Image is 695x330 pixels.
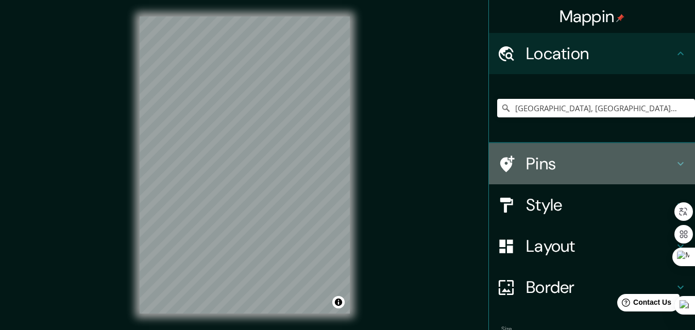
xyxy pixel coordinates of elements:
div: Border [489,267,695,308]
h4: Mappin [560,6,625,27]
div: Layout [489,225,695,267]
div: Style [489,184,695,225]
h4: Location [526,43,674,64]
iframe: Help widget launcher [603,290,684,319]
h4: Pins [526,153,674,174]
div: Pins [489,143,695,184]
button: Toggle attribution [332,296,345,308]
h4: Border [526,277,674,298]
img: pin-icon.png [616,14,624,22]
canvas: Map [140,16,350,314]
input: Pick your city or area [497,99,695,117]
h4: Layout [526,236,674,256]
h4: Style [526,195,674,215]
div: Location [489,33,695,74]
